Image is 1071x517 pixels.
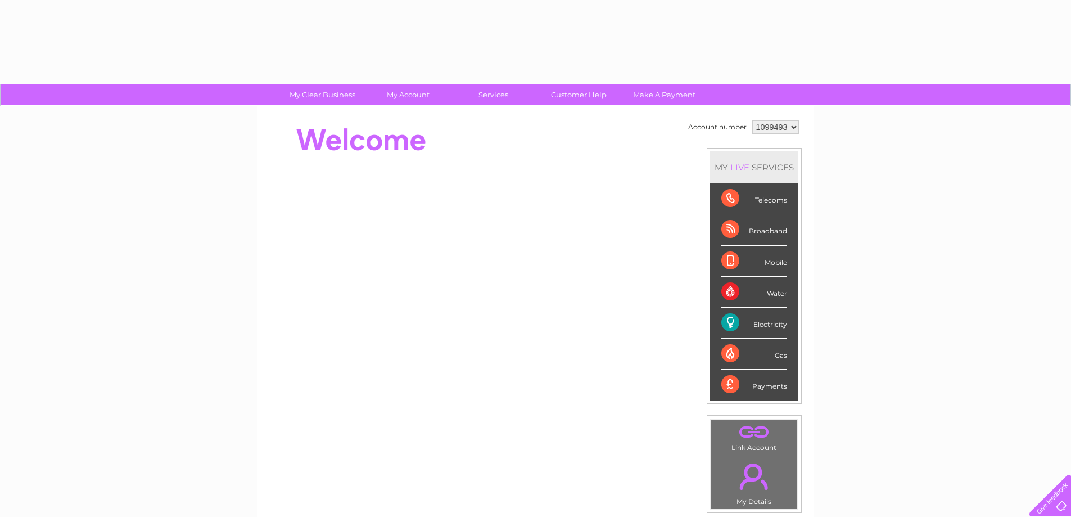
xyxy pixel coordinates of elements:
a: Customer Help [532,84,625,105]
div: Electricity [721,308,787,339]
a: Make A Payment [618,84,711,105]
div: Water [721,277,787,308]
div: LIVE [728,162,752,173]
td: My Details [711,454,798,509]
td: Account number [685,118,749,137]
div: Telecoms [721,183,787,214]
div: Mobile [721,246,787,277]
a: Services [447,84,540,105]
a: My Account [361,84,454,105]
div: Broadband [721,214,787,245]
a: . [714,457,794,496]
a: My Clear Business [276,84,369,105]
div: MY SERVICES [710,151,798,183]
a: . [714,422,794,442]
div: Payments [721,370,787,400]
td: Link Account [711,419,798,455]
div: Gas [721,339,787,370]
